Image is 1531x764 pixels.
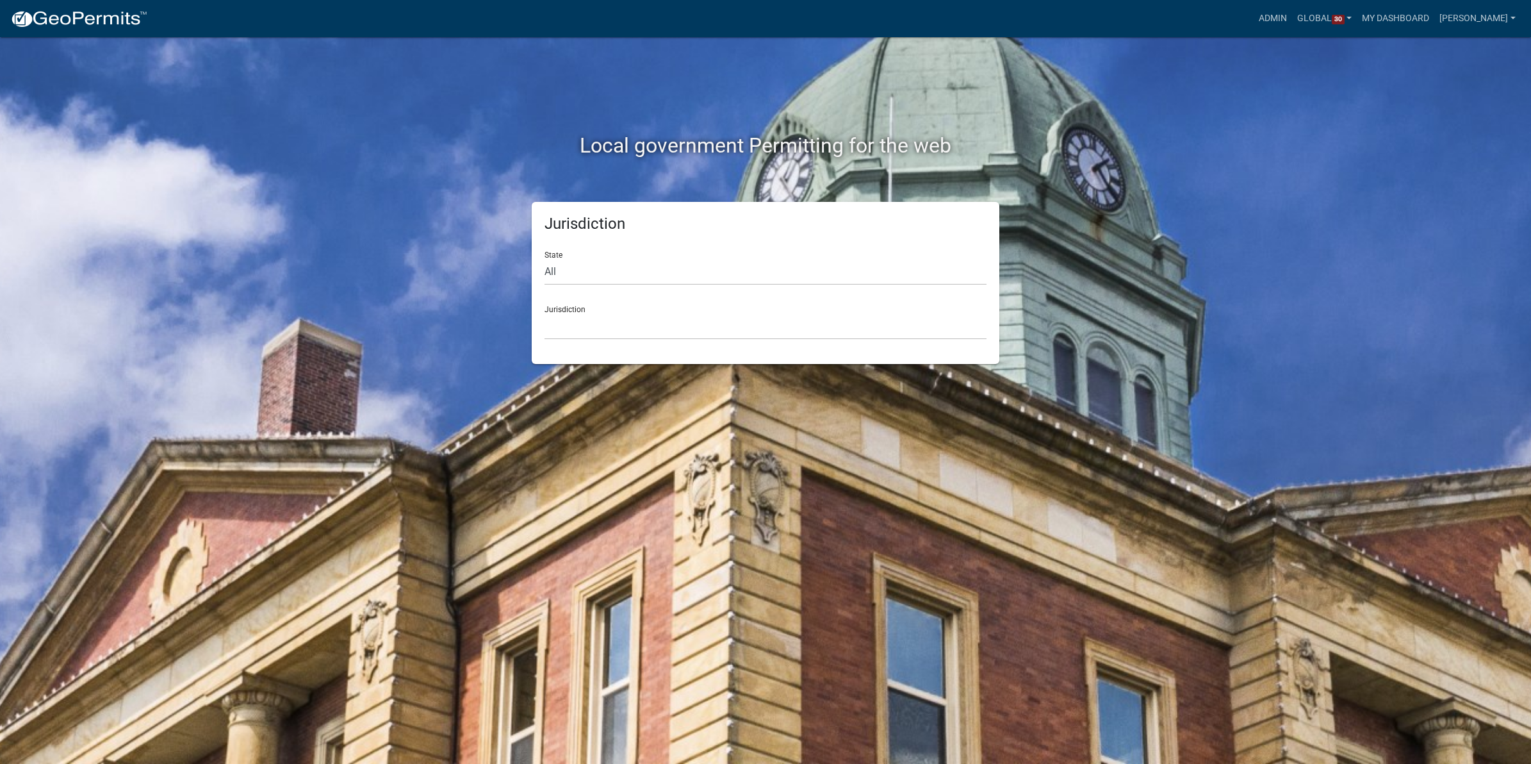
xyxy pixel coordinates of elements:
h5: Jurisdiction [544,215,987,233]
a: Global30 [1292,6,1357,31]
a: Admin [1254,6,1292,31]
span: 30 [1332,15,1345,25]
a: [PERSON_NAME] [1434,6,1521,31]
a: My Dashboard [1357,6,1434,31]
h2: Local government Permitting for the web [410,133,1121,158]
